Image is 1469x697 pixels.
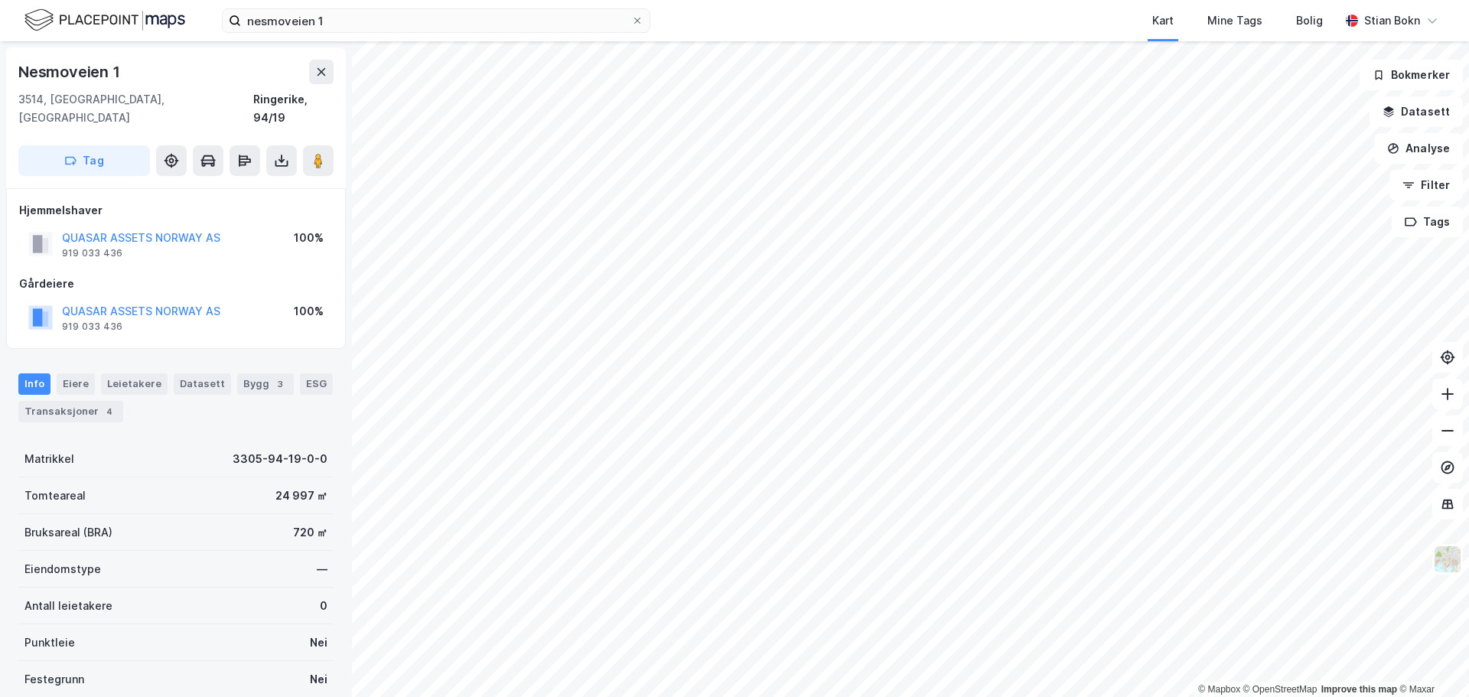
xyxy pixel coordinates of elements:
[1152,11,1174,30] div: Kart
[24,7,185,34] img: logo.f888ab2527a4732fd821a326f86c7f29.svg
[294,302,324,321] div: 100%
[1392,207,1463,237] button: Tags
[62,321,122,333] div: 919 033 436
[24,670,84,689] div: Festegrunn
[24,560,101,578] div: Eiendomstype
[1389,170,1463,200] button: Filter
[253,90,334,127] div: Ringerike, 94/19
[1198,684,1240,695] a: Mapbox
[1392,624,1469,697] div: Kontrollprogram for chat
[1243,684,1318,695] a: OpenStreetMap
[1207,11,1262,30] div: Mine Tags
[24,450,74,468] div: Matrikkel
[272,376,288,392] div: 3
[310,670,327,689] div: Nei
[1321,684,1397,695] a: Improve this map
[62,247,122,259] div: 919 033 436
[237,373,294,395] div: Bygg
[19,201,333,220] div: Hjemmelshaver
[1364,11,1420,30] div: Stian Bokn
[18,60,123,84] div: Nesmoveien 1
[317,560,327,578] div: —
[1433,545,1462,574] img: Z
[24,633,75,652] div: Punktleie
[300,373,333,395] div: ESG
[174,373,231,395] div: Datasett
[233,450,327,468] div: 3305-94-19-0-0
[57,373,95,395] div: Eiere
[18,373,50,395] div: Info
[101,373,168,395] div: Leietakere
[18,145,150,176] button: Tag
[294,229,324,247] div: 100%
[1296,11,1323,30] div: Bolig
[1392,624,1469,697] iframe: Chat Widget
[241,9,631,32] input: Søk på adresse, matrikkel, gårdeiere, leietakere eller personer
[1370,96,1463,127] button: Datasett
[24,523,112,542] div: Bruksareal (BRA)
[1374,133,1463,164] button: Analyse
[1360,60,1463,90] button: Bokmerker
[24,597,112,615] div: Antall leietakere
[19,275,333,293] div: Gårdeiere
[18,90,253,127] div: 3514, [GEOGRAPHIC_DATA], [GEOGRAPHIC_DATA]
[293,523,327,542] div: 720 ㎡
[320,597,327,615] div: 0
[310,633,327,652] div: Nei
[18,401,123,422] div: Transaksjoner
[275,487,327,505] div: 24 997 ㎡
[24,487,86,505] div: Tomteareal
[102,404,117,419] div: 4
